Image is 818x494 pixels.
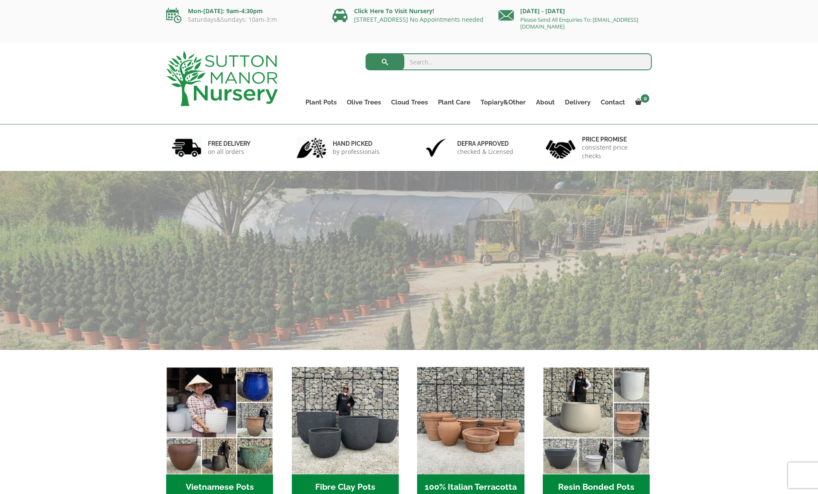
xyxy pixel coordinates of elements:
[520,16,638,30] a: Please Send All Enquiries To: [EMAIL_ADDRESS][DOMAIN_NAME]
[166,6,320,16] p: Mon-[DATE]: 9am-4:30pm
[582,136,647,143] h6: Price promise
[333,140,380,147] h6: hand picked
[457,140,513,147] h6: Defra approved
[354,7,434,15] a: Click Here To Visit Nursery!
[560,96,596,108] a: Delivery
[457,147,513,156] p: checked & Licensed
[166,51,278,106] img: logo
[421,137,451,159] img: 3.jpg
[166,16,320,23] p: Saturdays&Sundays: 10am-3:m
[366,53,652,70] input: Search...
[596,96,630,108] a: Contact
[546,135,576,161] img: 4.jpg
[297,137,326,159] img: 2.jpg
[582,143,647,160] p: consistent price checks
[543,367,650,474] img: Home - 67232D1B A461 444F B0F6 BDEDC2C7E10B 1 105 c
[342,96,386,108] a: Olive Trees
[300,96,342,108] a: Plant Pots
[531,96,560,108] a: About
[475,96,531,108] a: Topiary&Other
[417,367,524,474] img: Home - 1B137C32 8D99 4B1A AA2F 25D5E514E47D 1 105 c
[641,94,649,103] span: 0
[433,96,475,108] a: Plant Care
[354,15,484,23] a: [STREET_ADDRESS] No Appointments needed
[292,367,399,474] img: Home - 8194B7A3 2818 4562 B9DD 4EBD5DC21C71 1 105 c 1
[172,137,202,159] img: 1.jpg
[630,96,652,108] a: 0
[333,147,380,156] p: by professionals
[498,6,652,16] p: [DATE] - [DATE]
[208,147,251,156] p: on all orders
[386,96,433,108] a: Cloud Trees
[208,140,251,147] h6: FREE DELIVERY
[166,367,273,474] img: Home - 6E921A5B 9E2F 4B13 AB99 4EF601C89C59 1 105 c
